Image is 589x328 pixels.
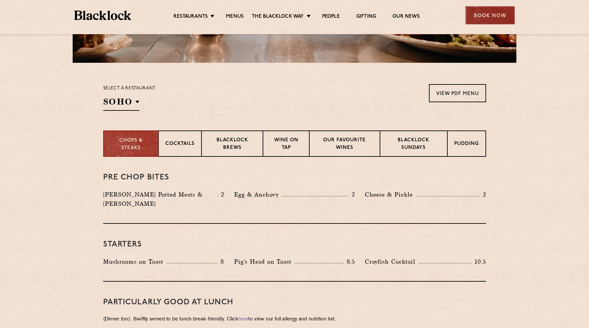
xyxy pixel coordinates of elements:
[365,257,419,266] p: Crayfish Cocktail
[270,137,302,152] p: Wine on Tap
[165,140,195,149] p: Cocktails
[103,96,139,111] h2: SOHO
[454,140,479,149] p: Pudding
[465,6,515,24] div: Book Now
[103,298,486,307] h3: PARTICULARLY GOOD AT LUNCH
[471,257,486,266] p: 10.5
[103,240,486,249] h3: Starters
[208,137,256,152] p: Blacklock Brews
[174,13,208,21] a: Restaurants
[343,257,355,266] p: 8.5
[316,137,373,152] p: Our favourite wines
[103,190,217,208] p: [PERSON_NAME] Potted Meats & [PERSON_NAME]
[252,13,304,21] a: The Blacklock Way
[103,315,486,324] p: (Dinner too). Swiftly served to be lunch-break-friendly. Click to view our full allergy and nutri...
[110,137,152,152] p: Chops & Steaks
[429,84,486,102] a: View PDF Menu
[348,190,355,199] p: 2
[356,13,376,21] a: Gifting
[322,13,340,21] a: People
[103,173,486,182] h3: Pre Chop Bites
[238,317,248,322] a: here
[392,13,420,21] a: Our News
[218,190,224,199] p: 2
[234,257,295,266] p: Pig's Head on Toast
[365,190,416,199] p: Cheese & Pickle
[226,13,244,21] a: Menus
[480,190,486,199] p: 2
[74,11,131,20] img: BL_Textured_Logo-footer-cropped.svg
[234,190,282,199] p: Egg & Anchovy
[103,257,167,266] p: Mushrooms on Toast
[103,84,156,93] p: Select a restaurant
[387,137,440,152] p: Blacklock Sundays
[217,257,224,266] p: 8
